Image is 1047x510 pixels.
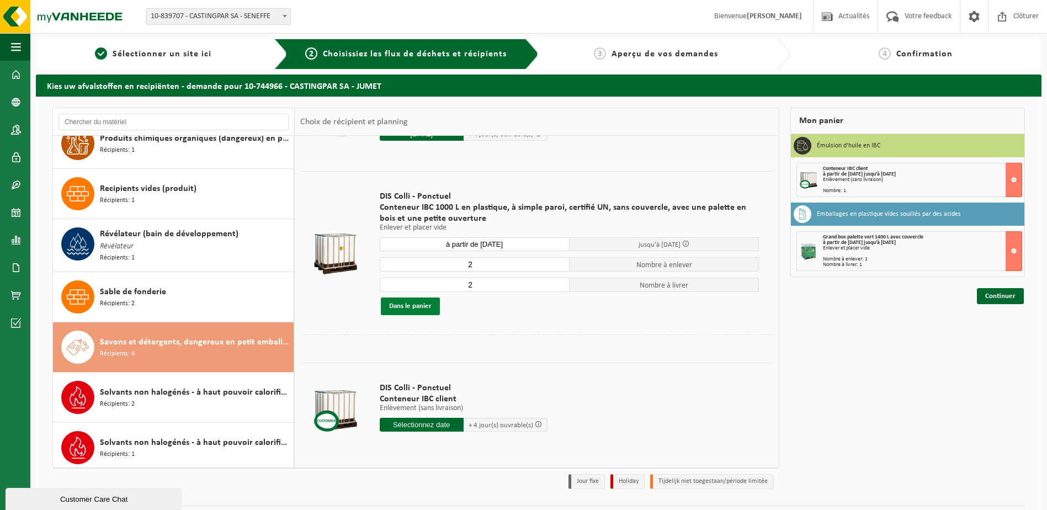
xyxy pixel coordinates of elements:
[100,399,135,410] span: Récipients: 2
[53,423,294,472] button: Solvants non halogénés - à haut pouvoir calorifique en IBC Récipients: 1
[100,182,196,195] span: Recipients vides (produit)
[790,108,1025,134] div: Mon panier
[380,405,548,412] p: Enlèvement (sans livraison)
[100,241,134,253] span: Révélateur
[380,237,570,251] input: Sélectionnez date
[879,47,891,60] span: 4
[570,278,759,292] span: Nombre à livrer
[100,436,291,449] span: Solvants non halogénés - à haut pouvoir calorifique en IBC
[823,246,1022,251] div: Enlever et placer vide
[380,394,548,405] span: Conteneur IBC client
[570,257,759,272] span: Nombre à enlever
[146,9,290,24] span: 10-839707 - CASTINGPAR SA - SENEFFE
[100,386,291,399] span: Solvants non halogénés - à haut pouvoir calorifique en fût 200L
[823,262,1022,268] div: Nombre à livrer: 1
[36,75,1041,96] h2: Kies uw afvalstoffen en recipiënten - demande pour 10-744966 - CASTINGPAR SA - JUMET
[305,47,317,60] span: 2
[817,205,961,223] h3: Emballages en plastique vides souillés par des acides
[295,108,413,136] div: Choix de récipient et planning
[100,349,135,359] span: Récipients: 4
[323,50,507,59] span: Choisissiez les flux de déchets et récipients
[823,177,1022,183] div: Enlèvement (sans livraison)
[817,137,880,155] h3: Émulsion d'huile en IBC
[59,114,289,130] input: Chercher du matériel
[610,474,645,489] li: Holiday
[469,422,533,429] span: + 4 jour(s) ouvrable(s)
[380,382,548,394] span: DIS Colli - Ponctuel
[100,227,238,241] span: Révélateur (bain de développement)
[823,240,896,246] strong: à partir de [DATE] jusqu'à [DATE]
[53,219,294,272] button: Révélateur (bain de développement) Révélateur Récipients: 1
[823,171,896,177] strong: à partir de [DATE] jusqu'à [DATE]
[380,202,759,224] span: Conteneur IBC 1000 L en plastique, à simple paroi, certifié UN, sans couvercle, avec une palette ...
[612,50,718,59] span: Aperçu de vos demandes
[380,224,759,232] p: Enlever et placer vide
[823,234,923,240] span: Grand box palette vert 1400 L avec couvercle
[594,47,606,60] span: 3
[146,8,291,25] span: 10-839707 - CASTINGPAR SA - SENEFFE
[100,195,135,206] span: Récipients: 1
[381,297,440,315] button: Dans le panier
[53,272,294,322] button: Sable de fonderie Récipients: 2
[6,486,184,510] iframe: chat widget
[53,373,294,423] button: Solvants non halogénés - à haut pouvoir calorifique en fût 200L Récipients: 2
[41,47,265,61] a: 1Sélectionner un site ici
[100,253,135,263] span: Récipients: 1
[100,285,166,299] span: Sable de fonderie
[380,418,464,432] input: Sélectionnez date
[53,169,294,219] button: Recipients vides (produit) Récipients: 1
[823,166,868,172] span: Conteneur IBC client
[113,50,211,59] span: Sélectionner un site ici
[100,449,135,460] span: Récipients: 1
[650,474,774,489] li: Tijdelijk niet toegestaan/période limitée
[823,188,1022,194] div: Nombre: 1
[896,50,953,59] span: Confirmation
[95,47,107,60] span: 1
[747,12,802,20] strong: [PERSON_NAME]
[100,132,291,145] span: Produits chimiques organiques (dangereux) en petit emballage
[100,299,135,309] span: Récipients: 2
[639,241,681,248] span: jusqu'à [DATE]
[568,474,605,489] li: Jour fixe
[823,257,1022,262] div: Nombre à enlever: 1
[53,119,294,169] button: Produits chimiques organiques (dangereux) en petit emballage Récipients: 1
[100,336,291,349] span: Savons et détergents, dangereux en petit emballage
[977,288,1024,304] a: Continuer
[53,322,294,373] button: Savons et détergents, dangereux en petit emballage Récipients: 4
[380,191,759,202] span: DIS Colli - Ponctuel
[100,145,135,156] span: Récipients: 1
